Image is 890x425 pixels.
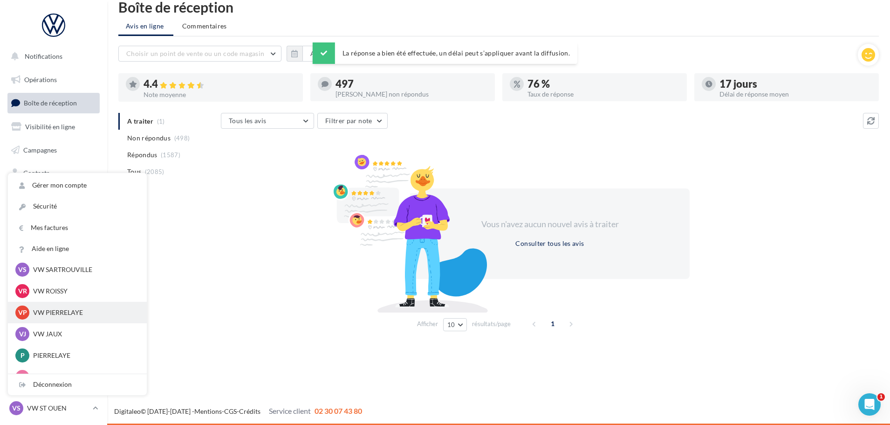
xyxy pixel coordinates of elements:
span: P [21,351,25,360]
a: Digitaleo [114,407,141,415]
button: 10 [443,318,467,331]
div: 497 [335,79,487,89]
span: Contacts [23,169,49,177]
p: VW ROISSY [33,286,136,296]
span: J [21,372,24,382]
a: Crédits [239,407,260,415]
p: VW SARTROUVILLE [33,265,136,274]
span: VR [18,286,27,296]
span: (2085) [145,168,164,175]
span: © [DATE]-[DATE] - - - [114,407,362,415]
div: 4.4 [144,79,295,90]
span: résultats/page [472,320,511,328]
div: Déconnexion [8,374,147,395]
span: Afficher [417,320,438,328]
p: JAUX [33,372,136,382]
p: PIERRELAYE [33,351,136,360]
a: Calendrier [6,210,102,230]
span: 1 [877,393,885,401]
button: Au total [287,46,343,62]
button: Consulter tous les avis [512,238,588,249]
button: Notifications [6,47,98,66]
a: VS VW ST OUEN [7,399,100,417]
a: Contacts [6,163,102,183]
div: 76 % [527,79,679,89]
div: Note moyenne [144,91,295,98]
span: Opérations [24,76,57,84]
a: Campagnes DataOnDemand [6,264,102,292]
a: Sécurité [8,196,147,217]
span: Répondus [127,150,157,160]
a: Campagnes [6,140,102,160]
span: Boîte de réception [24,99,77,107]
span: Visibilité en ligne [25,123,75,131]
a: Aide en ligne [8,238,147,259]
p: VW ST OUEN [27,404,89,413]
a: Mes factures [8,217,147,238]
button: Tous les avis [221,113,314,129]
a: Boîte de réception [6,93,102,113]
span: VJ [19,329,26,339]
span: 1 [545,316,560,331]
a: Visibilité en ligne [6,117,102,137]
span: Non répondus [127,133,171,143]
a: Gérer mon compte [8,175,147,196]
span: Notifications [25,52,62,60]
button: Filtrer par note [317,113,388,129]
span: Commentaires [182,21,227,31]
div: [PERSON_NAME] non répondus [335,91,487,98]
span: Service client [269,406,311,415]
div: Délai de réponse moyen [719,91,871,98]
span: VP [18,308,27,317]
span: Tous les avis [229,117,267,125]
div: 17 jours [719,79,871,89]
a: CGS [224,407,237,415]
span: (498) [174,134,190,142]
a: Mentions [194,407,222,415]
span: VS [12,404,21,413]
p: VW PIERRELAYE [33,308,136,317]
div: Vous n'avez aucun nouvel avis à traiter [470,218,630,230]
span: 10 [447,321,455,328]
span: 02 30 07 43 80 [315,406,362,415]
span: Tous [127,167,141,176]
div: Taux de réponse [527,91,679,98]
span: Campagnes [23,146,57,153]
span: (1587) [161,151,180,159]
button: Choisir un point de vente ou un code magasin [118,46,281,62]
span: Choisir un point de vente ou un code magasin [126,49,264,57]
a: PLV et print personnalisable [6,233,102,260]
p: VW JAUX [33,329,136,339]
a: Opérations [6,70,102,90]
a: Médiathèque [6,187,102,206]
div: La réponse a bien été effectuée, un délai peut s’appliquer avant la diffusion. [313,42,577,64]
button: Au total [302,46,343,62]
span: VS [18,265,27,274]
iframe: Intercom live chat [858,393,881,416]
